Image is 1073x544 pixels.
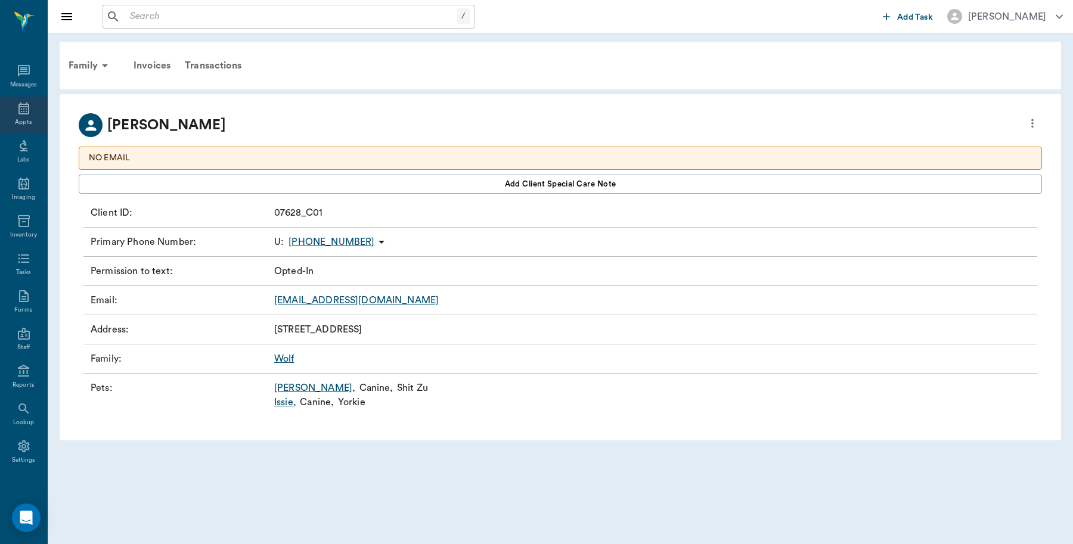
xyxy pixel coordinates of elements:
p: Email : [91,293,269,307]
div: Family [61,51,119,80]
span: U : [274,235,284,249]
button: more [1023,113,1042,133]
button: [PERSON_NAME] [938,5,1072,27]
p: Pets : [91,381,269,409]
p: 07628_C01 [274,206,322,220]
div: Forms [14,306,32,315]
span: Add client Special Care Note [505,178,616,191]
a: Issie, [274,395,296,409]
input: Search [125,8,457,25]
div: Lookup [13,418,34,427]
p: Canine , [300,395,334,409]
a: [PERSON_NAME], [274,381,355,395]
p: [PHONE_NUMBER] [289,235,374,249]
button: Add client Special Care Note [79,175,1042,194]
p: [STREET_ADDRESS] [274,322,362,337]
p: Primary Phone Number : [91,235,269,249]
div: Appts [15,118,32,127]
p: Canine , [359,381,393,395]
div: Inventory [10,231,37,240]
div: / [457,8,470,24]
button: Close drawer [55,5,79,29]
div: Open Intercom Messenger [12,503,41,532]
div: Imaging [12,193,35,202]
p: NO EMAIL [89,152,1032,164]
p: Family : [91,352,269,366]
p: Shit Zu [397,381,428,395]
p: Address : [91,322,269,337]
p: Yorkie [338,395,365,409]
div: Staff [17,343,30,352]
div: Tasks [16,268,31,277]
a: Wolf [274,354,294,363]
p: Opted-In [274,264,314,278]
button: Add Task [878,5,938,27]
p: [PERSON_NAME] [107,114,226,136]
a: [EMAIL_ADDRESS][DOMAIN_NAME] [274,296,439,305]
div: Labs [17,156,30,164]
a: Transactions [178,51,249,80]
div: Messages [10,80,38,89]
div: [PERSON_NAME] [968,10,1046,24]
a: Invoices [126,51,178,80]
p: Permission to text : [91,264,269,278]
p: Client ID : [91,206,269,220]
div: Reports [13,381,35,390]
